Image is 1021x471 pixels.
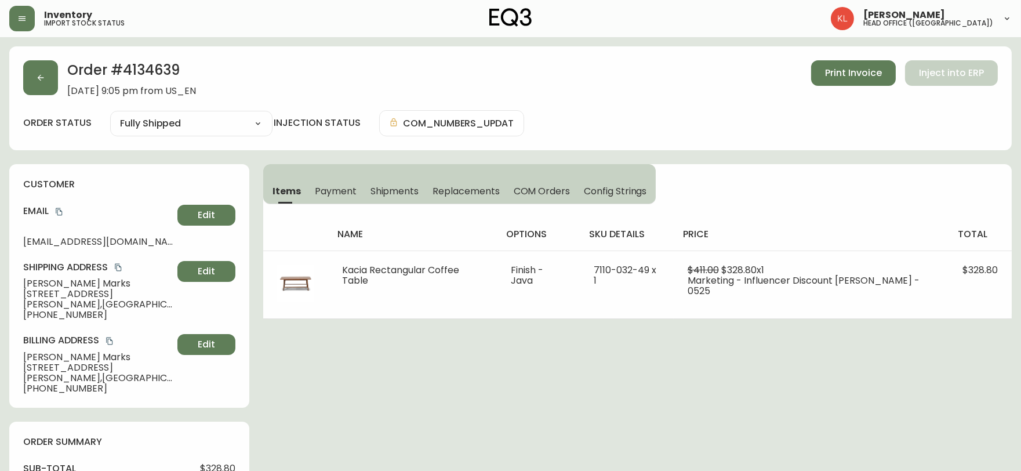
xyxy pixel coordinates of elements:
[23,334,173,347] h4: Billing Address
[23,310,173,320] span: [PHONE_NUMBER]
[104,335,115,347] button: copy
[683,228,939,241] h4: price
[23,383,173,394] span: [PHONE_NUMBER]
[342,263,459,287] span: Kacia Rectangular Coffee Table
[511,265,566,286] li: Finish - Java
[590,228,664,241] h4: sku details
[23,352,173,363] span: [PERSON_NAME] Marks
[177,334,235,355] button: Edit
[23,237,173,247] span: [EMAIL_ADDRESS][DOMAIN_NAME]
[721,263,764,277] span: $328.80 x 1
[44,10,92,20] span: Inventory
[23,289,173,299] span: [STREET_ADDRESS]
[958,228,1002,241] h4: total
[23,178,235,191] h4: customer
[67,86,196,96] span: [DATE] 9:05 pm from US_EN
[177,261,235,282] button: Edit
[863,10,945,20] span: [PERSON_NAME]
[688,274,920,298] span: Marketing - Influencer Discount [PERSON_NAME] - 0525
[811,60,896,86] button: Print Invoice
[514,185,571,197] span: COM Orders
[594,263,657,287] span: 7110-032-49 x 1
[198,265,215,278] span: Edit
[198,338,215,351] span: Edit
[370,185,419,197] span: Shipments
[272,185,301,197] span: Items
[277,265,314,302] img: ce96c3fc-b9bc-4273-9578-80788795aaca.jpg
[23,363,173,373] span: [STREET_ADDRESS]
[433,185,499,197] span: Replacements
[44,20,125,27] h5: import stock status
[177,205,235,226] button: Edit
[831,7,854,30] img: 2c0c8aa7421344cf0398c7f872b772b5
[315,185,357,197] span: Payment
[337,228,488,241] h4: name
[274,117,361,129] h4: injection status
[584,185,646,197] span: Config Strings
[23,117,92,129] label: order status
[688,263,719,277] span: $411.00
[825,67,882,79] span: Print Invoice
[53,206,65,218] button: copy
[23,373,173,383] span: [PERSON_NAME] , [GEOGRAPHIC_DATA] , 76227 , US
[962,263,998,277] span: $328.80
[23,278,173,289] span: [PERSON_NAME] Marks
[23,436,235,448] h4: order summary
[489,8,532,27] img: logo
[23,205,173,218] h4: Email
[863,20,993,27] h5: head office ([GEOGRAPHIC_DATA])
[198,209,215,222] span: Edit
[112,262,124,273] button: copy
[23,261,173,274] h4: Shipping Address
[23,299,173,310] span: [PERSON_NAME] , [GEOGRAPHIC_DATA] , 76227 , US
[67,60,196,86] h2: Order # 4134639
[506,228,571,241] h4: options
